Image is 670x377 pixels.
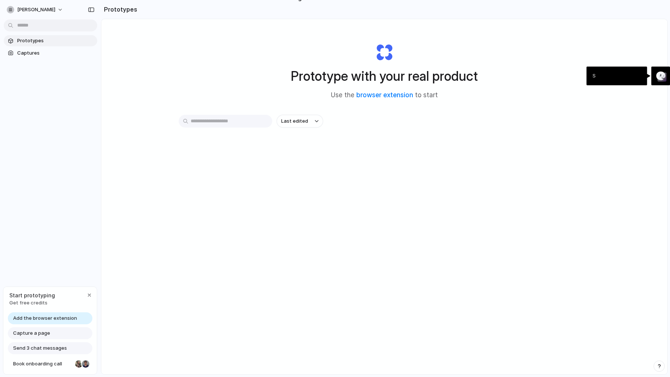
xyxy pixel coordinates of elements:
h2: Prototypes [101,5,137,14]
span: Book onboarding call [13,360,72,368]
span: Add the browser extension [13,315,77,322]
a: browser extension [356,91,413,99]
span: Send 3 chat messages [13,344,67,352]
a: Captures [4,47,97,59]
div: Nicole Kubica [74,359,83,368]
span: Start prototyping [9,291,55,299]
span: [PERSON_NAME] [17,6,55,13]
h1: Prototype with your real product [291,66,478,86]
a: Book onboarding call [8,358,92,370]
span: Capture a page [13,330,50,337]
a: Add the browser extension [8,312,92,324]
span: Get free credits [9,299,55,307]
span: Last edited [281,117,308,125]
div: Christian Iacullo [81,359,90,368]
span: Captures [17,49,94,57]
button: [PERSON_NAME] [4,4,67,16]
span: Prototypes [17,37,94,45]
button: Last edited [277,115,323,128]
span: Use the to start [331,91,438,100]
a: Prototypes [4,35,97,46]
